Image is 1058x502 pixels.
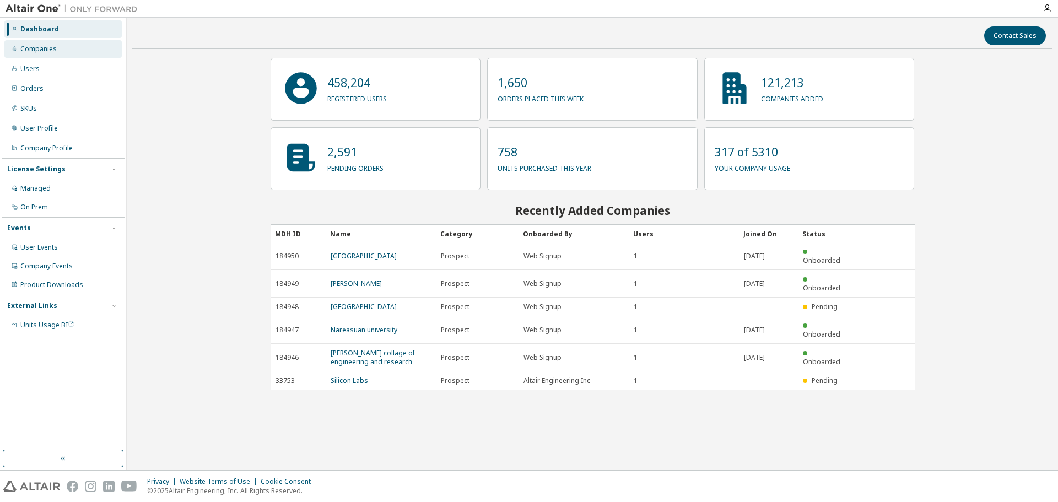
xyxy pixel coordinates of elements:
span: Onboarded [803,283,840,293]
div: License Settings [7,165,66,174]
span: Web Signup [523,326,562,334]
span: Prospect [441,353,469,362]
span: 1 [634,303,638,311]
div: Managed [20,184,51,193]
span: Prospect [441,303,469,311]
a: [PERSON_NAME] collage of engineering and research [331,348,415,366]
div: Onboarded By [523,225,624,242]
div: Cookie Consent [261,477,317,486]
img: linkedin.svg [103,481,115,492]
span: [DATE] [744,353,765,362]
span: Web Signup [523,279,562,288]
span: Prospect [441,376,469,385]
div: Company Events [20,262,73,271]
span: 184950 [276,252,299,261]
p: orders placed this week [498,91,584,104]
div: Company Profile [20,144,73,153]
p: registered users [327,91,387,104]
img: Altair One [6,3,143,14]
span: Prospect [441,326,469,334]
div: Orders [20,84,44,93]
p: 758 [498,144,591,160]
span: Onboarded [803,357,840,366]
span: 184946 [276,353,299,362]
span: [DATE] [744,252,765,261]
div: External Links [7,301,57,310]
div: Website Terms of Use [180,477,261,486]
div: Events [7,224,31,233]
span: Altair Engineering Inc [523,376,590,385]
span: Onboarded [803,330,840,339]
div: Users [633,225,735,242]
div: User Profile [20,124,58,133]
span: -- [744,376,748,385]
div: User Events [20,243,58,252]
span: Pending [812,302,838,311]
img: facebook.svg [67,481,78,492]
span: Units Usage BI [20,320,74,330]
div: Privacy [147,477,180,486]
img: altair_logo.svg [3,481,60,492]
h2: Recently Added Companies [271,203,915,218]
span: Prospect [441,279,469,288]
img: youtube.svg [121,481,137,492]
a: Nareasuan university [331,325,397,334]
a: [GEOGRAPHIC_DATA] [331,302,397,311]
span: 1 [634,279,638,288]
p: companies added [761,91,823,104]
p: units purchased this year [498,160,591,173]
div: On Prem [20,203,48,212]
div: Dashboard [20,25,59,34]
span: 1 [634,252,638,261]
div: Status [802,225,849,242]
p: 458,204 [327,74,387,91]
span: 1 [634,326,638,334]
div: SKUs [20,104,37,113]
div: Joined On [743,225,793,242]
span: Pending [812,376,838,385]
span: 33753 [276,376,295,385]
button: Contact Sales [984,26,1046,45]
a: [PERSON_NAME] [331,279,382,288]
div: Name [330,225,431,242]
span: 1 [634,376,638,385]
span: Web Signup [523,303,562,311]
span: [DATE] [744,279,765,288]
span: Onboarded [803,256,840,265]
span: [DATE] [744,326,765,334]
span: 184948 [276,303,299,311]
div: MDH ID [275,225,321,242]
div: Product Downloads [20,280,83,289]
div: Category [440,225,514,242]
p: 121,213 [761,74,823,91]
span: Web Signup [523,353,562,362]
span: 184947 [276,326,299,334]
div: Users [20,64,40,73]
span: 1 [634,353,638,362]
p: pending orders [327,160,384,173]
p: © 2025 Altair Engineering, Inc. All Rights Reserved. [147,486,317,495]
p: 2,591 [327,144,384,160]
span: Web Signup [523,252,562,261]
p: your company usage [715,160,790,173]
p: 1,650 [498,74,584,91]
a: [GEOGRAPHIC_DATA] [331,251,397,261]
span: -- [744,303,748,311]
a: Silicon Labs [331,376,368,385]
span: Prospect [441,252,469,261]
div: Companies [20,45,57,53]
p: 317 of 5310 [715,144,790,160]
img: instagram.svg [85,481,96,492]
span: 184949 [276,279,299,288]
